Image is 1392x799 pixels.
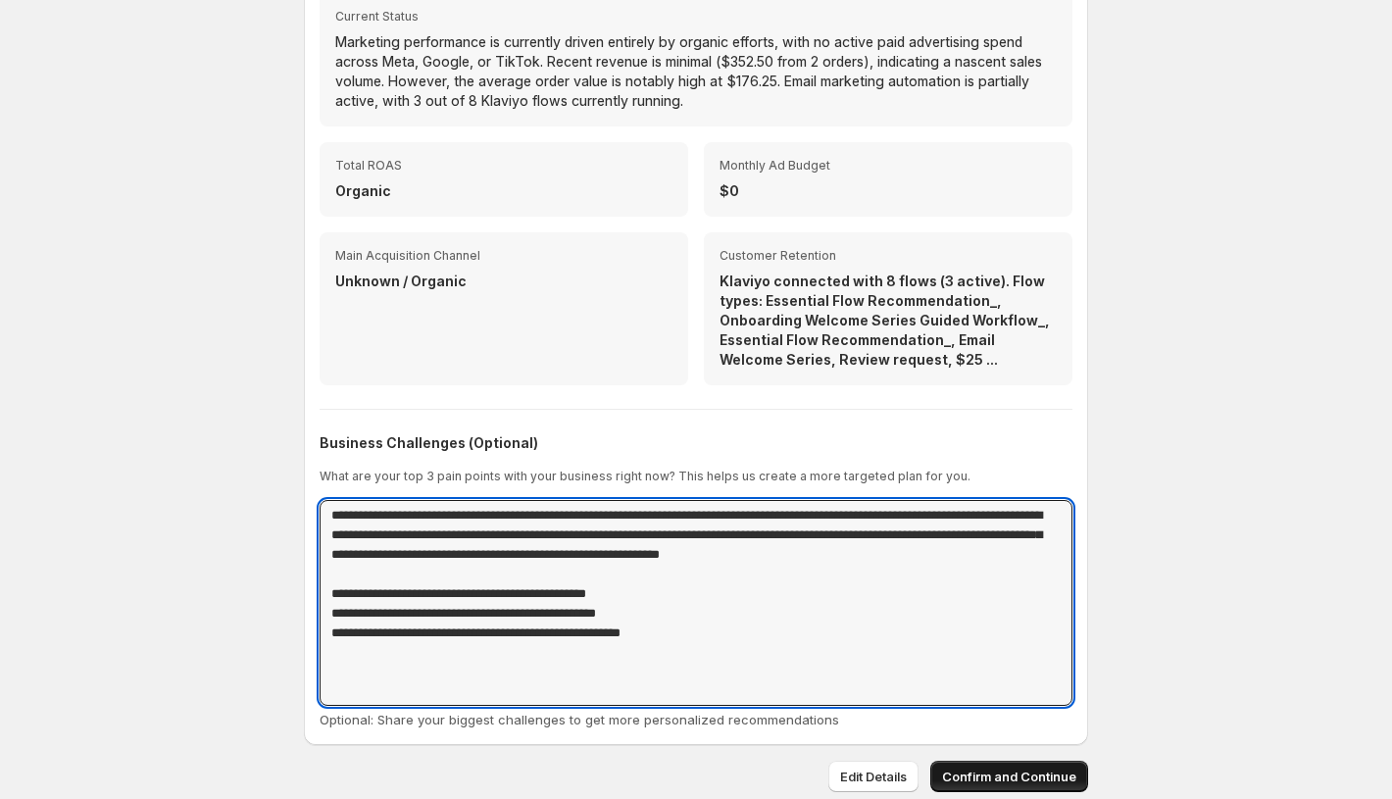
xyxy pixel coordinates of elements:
[720,158,1057,174] span: Monthly Ad Budget
[335,9,1057,25] span: Current Status
[720,181,1057,201] p: $0
[320,433,1072,453] h2: Business Challenges (Optional)
[828,761,919,792] button: Edit Details
[840,767,907,786] span: Edit Details
[942,767,1076,786] span: Confirm and Continue
[335,32,1057,111] p: Marketing performance is currently driven entirely by organic efforts, with no active paid advert...
[335,272,672,291] p: Unknown / Organic
[335,248,672,264] span: Main Acquisition Channel
[335,158,672,174] span: Total ROAS
[335,181,672,201] p: Organic
[720,248,1057,264] span: Customer Retention
[320,712,839,727] span: Optional: Share your biggest challenges to get more personalized recommendations
[720,272,1057,370] p: Klaviyo connected with 8 flows (3 active). Flow types: Essential Flow Recommendation_, Onboarding...
[930,761,1088,792] button: Confirm and Continue
[320,469,1072,484] p: What are your top 3 pain points with your business right now? This helps us create a more targete...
